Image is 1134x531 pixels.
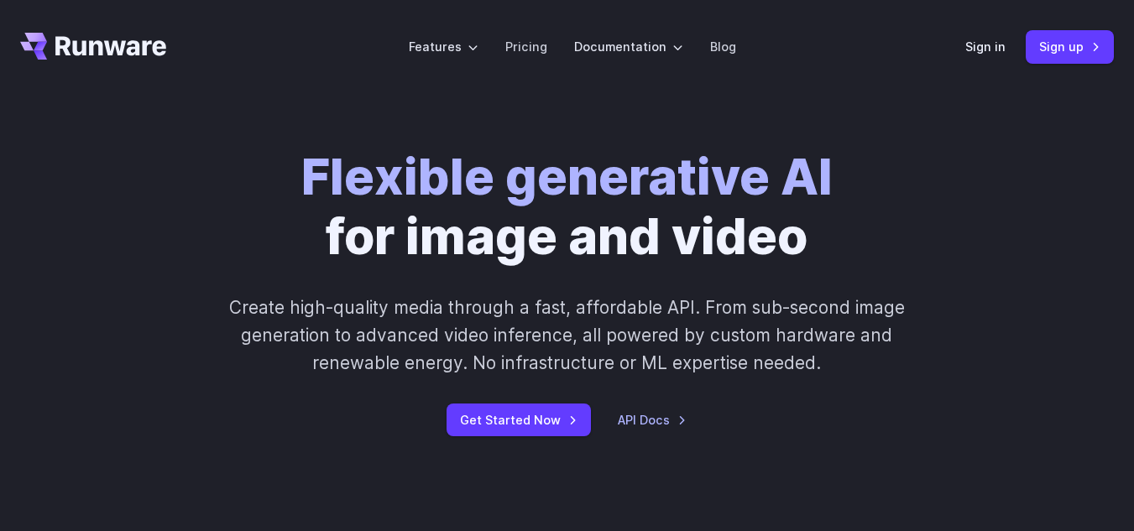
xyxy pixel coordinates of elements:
[574,37,683,56] label: Documentation
[618,410,687,429] a: API Docs
[1026,30,1114,63] a: Sign up
[965,37,1006,56] a: Sign in
[409,37,478,56] label: Features
[217,294,917,377] p: Create high-quality media through a fast, affordable API. From sub-second image generation to adv...
[710,37,736,56] a: Blog
[301,148,833,267] h1: for image and video
[301,147,833,206] strong: Flexible generative AI
[447,403,591,436] a: Get Started Now
[505,37,547,56] a: Pricing
[20,33,166,60] a: Go to /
